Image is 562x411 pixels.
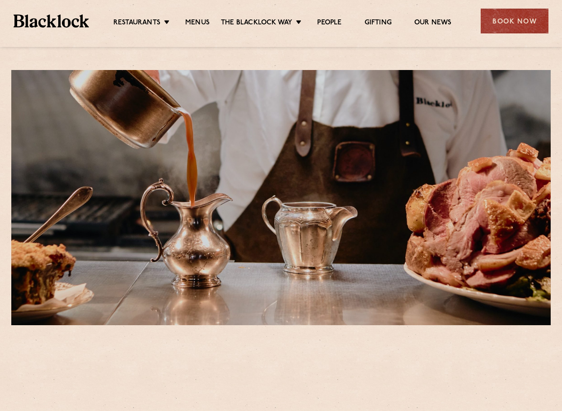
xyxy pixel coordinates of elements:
[414,19,452,28] a: Our News
[14,14,89,27] img: BL_Textured_Logo-footer-cropped.svg
[113,19,160,28] a: Restaurants
[317,19,342,28] a: People
[481,9,548,33] div: Book Now
[365,19,392,28] a: Gifting
[221,19,292,28] a: The Blacklock Way
[185,19,210,28] a: Menus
